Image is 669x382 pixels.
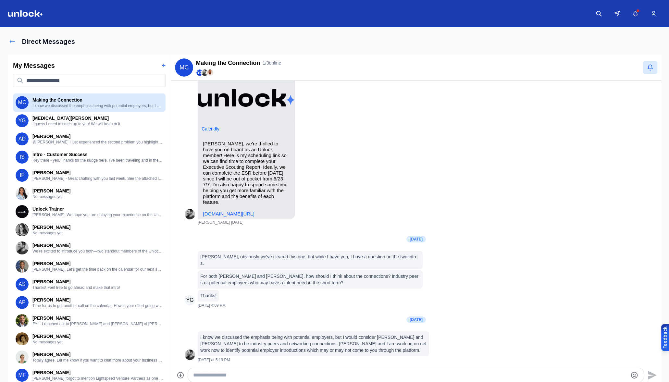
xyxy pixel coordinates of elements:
p: [PERSON_NAME] [32,169,163,176]
p: [PERSON_NAME] [32,333,163,339]
p: [PERSON_NAME], We hope you are enjoying your experience on the Unlock platform and wanted to brin... [32,212,163,217]
a: Attachment [202,126,219,131]
div: [DATE] [406,316,426,323]
span: [DATE] 4:09 PM [198,303,226,308]
p: Intro - Customer Success [32,151,163,158]
img: User avatar [16,223,29,236]
img: User avatar [185,350,195,360]
span: YG [185,295,195,305]
p: No messages yet [32,230,163,236]
img: User avatar [16,187,29,200]
a: [DOMAIN_NAME][URL] [203,211,254,216]
h1: Direct Messages [22,37,75,46]
p: [PERSON_NAME] [32,224,163,230]
img: Jared Cozart [207,69,213,76]
p: [PERSON_NAME] [32,260,163,267]
span: MF [16,369,29,382]
p: [MEDICAL_DATA][PERSON_NAME] [32,115,163,121]
div: [DATE] [406,236,426,242]
time: 2025-06-09T15:14:24.538Z [231,220,243,225]
button: Emoji picker [630,371,638,379]
h2: My Messages [13,61,55,70]
p: I know we discussed the emphasis being with potential employers, but I would consider [PERSON_NAM... [200,334,427,353]
p: [PERSON_NAME] [32,297,163,303]
span: [PERSON_NAME] [198,220,230,225]
p: [PERSON_NAME] [32,369,163,376]
p: Making the Connection [32,97,163,103]
p: Unlock Trainer [32,206,163,212]
p: Thanks! [200,292,217,299]
p: I guess I need to catch up to you! We will keep at it. [32,121,163,127]
p: Thanks! Feel free to go ahead and make that intro! [32,285,163,290]
img: User avatar [16,351,29,364]
span: AP [16,296,29,309]
img: User avatar [16,205,29,218]
span: IS [16,151,29,164]
p: [PERSON_NAME] [32,133,163,140]
img: D [185,209,195,219]
p: @[PERSON_NAME] I just experienced the second problem you highlighted firsthand. I get a ton of no... [32,140,163,145]
span: MC [175,58,193,77]
p: [PERSON_NAME] [32,351,163,358]
img: User avatar [16,314,29,327]
p: [PERSON_NAME] [32,278,163,285]
button: + [162,61,166,70]
button: Provide feedback [661,324,669,351]
p: [PERSON_NAME], we're thrilled to have you on board as an Unlock member! Here is my scheduling lin... [203,141,290,205]
span: 1 / 3 online [263,60,281,66]
p: Hey there - yes. Thanks for the nudge here. I've been traveling and in the throes of buying a hom... [32,158,163,163]
p: [PERSON_NAME], obviously we've cleared this one, but while I have you, I have a question on the t... [200,253,420,266]
img: User avatar [16,241,29,254]
p: I know we discussed the emphasis being with potential employers, but I would consider [PERSON_NAM... [32,103,163,108]
p: [PERSON_NAME] [32,315,163,321]
span: YG [196,69,203,76]
p: [PERSON_NAME] forgot to mention Lightspeed Venture Partners as one you could lean into as well. T... [32,376,163,381]
p: FYI - I reached out to [PERSON_NAME] and [PERSON_NAME] of [PERSON_NAME] Management on your behalf... [32,321,163,327]
p: [PERSON_NAME] [32,242,163,249]
img: User avatar [16,260,29,273]
span: [DATE] at 5:19 PM [198,357,230,363]
p: [PERSON_NAME]. Let's get the time back on the calendar for our next session. I'm curious of how t... [32,267,163,272]
img: https://d3v0px0pttie1i.cloudfront.net/uploads/branding/logo/70a86364-a4d8-4234-a545-f06b4b85b9e3/... [198,73,294,123]
p: For both [PERSON_NAME] and [PERSON_NAME], how should I think about the connections? Industry peer... [200,273,420,286]
span: AS [16,278,29,291]
p: We’re excited to introduce you both—two standout members of the Unlock community. From here, we’l... [32,249,163,254]
span: MC [16,96,29,109]
img: Demetrios Chirgott [202,69,208,76]
textarea: Type your message [193,371,627,379]
span: YG [16,114,29,127]
p: No messages yet [32,339,163,345]
p: Time for us to get another call on the calendar. How is your effort going with building the network? [32,303,163,308]
p: [PERSON_NAME] [32,188,163,194]
div: Feedback [662,327,668,349]
img: Logo [8,10,43,17]
p: [PERSON_NAME] - Great chatting with you last week. See the attached links for the recordings you ... [32,176,163,181]
span: AD [16,132,29,145]
img: User avatar [16,332,29,345]
p: Totally agree. Let me know if you want to chat more about your business as well. I might have som... [32,358,163,363]
p: No messages yet [32,194,163,199]
div: Demetrios Chirgott [185,209,195,219]
h2: Making the Connection [196,58,260,68]
span: IF [16,169,29,182]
